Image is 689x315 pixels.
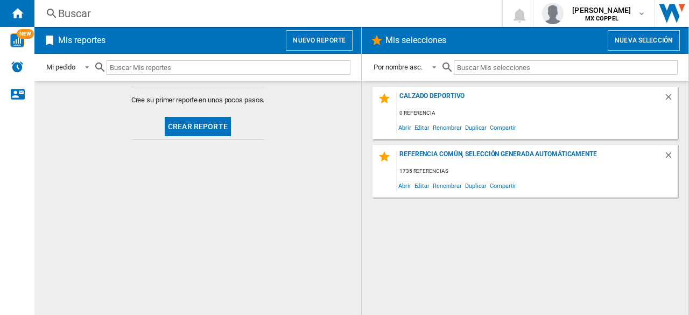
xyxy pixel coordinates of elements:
[608,30,680,51] button: Nueva selección
[463,178,488,193] span: Duplicar
[431,120,463,135] span: Renombrar
[56,30,108,51] h2: Mis reportes
[397,107,678,120] div: 0 referencia
[107,60,350,75] input: Buscar Mis reportes
[488,120,518,135] span: Compartir
[58,6,474,21] div: Buscar
[664,92,678,107] div: Borrar
[664,150,678,165] div: Borrar
[10,33,24,47] img: wise-card.svg
[397,150,664,165] div: Referencia común, selección generada automáticamente
[431,178,463,193] span: Renombrar
[397,92,664,107] div: Calzado Deportivo
[17,29,34,39] span: NEW
[397,178,413,193] span: Abrir
[165,117,231,136] button: Crear reporte
[463,120,488,135] span: Duplicar
[131,95,265,105] span: Cree su primer reporte en unos pocos pasos.
[383,30,449,51] h2: Mis selecciones
[397,165,678,178] div: 1735 referencias
[454,60,678,75] input: Buscar Mis selecciones
[374,63,423,71] div: Por nombre asc.
[572,5,631,16] span: [PERSON_NAME]
[488,178,518,193] span: Compartir
[286,30,353,51] button: Nuevo reporte
[413,120,431,135] span: Editar
[413,178,431,193] span: Editar
[397,120,413,135] span: Abrir
[542,3,564,24] img: profile.jpg
[11,60,24,73] img: alerts-logo.svg
[585,15,618,22] b: MX COPPEL
[46,63,75,71] div: Mi pedido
